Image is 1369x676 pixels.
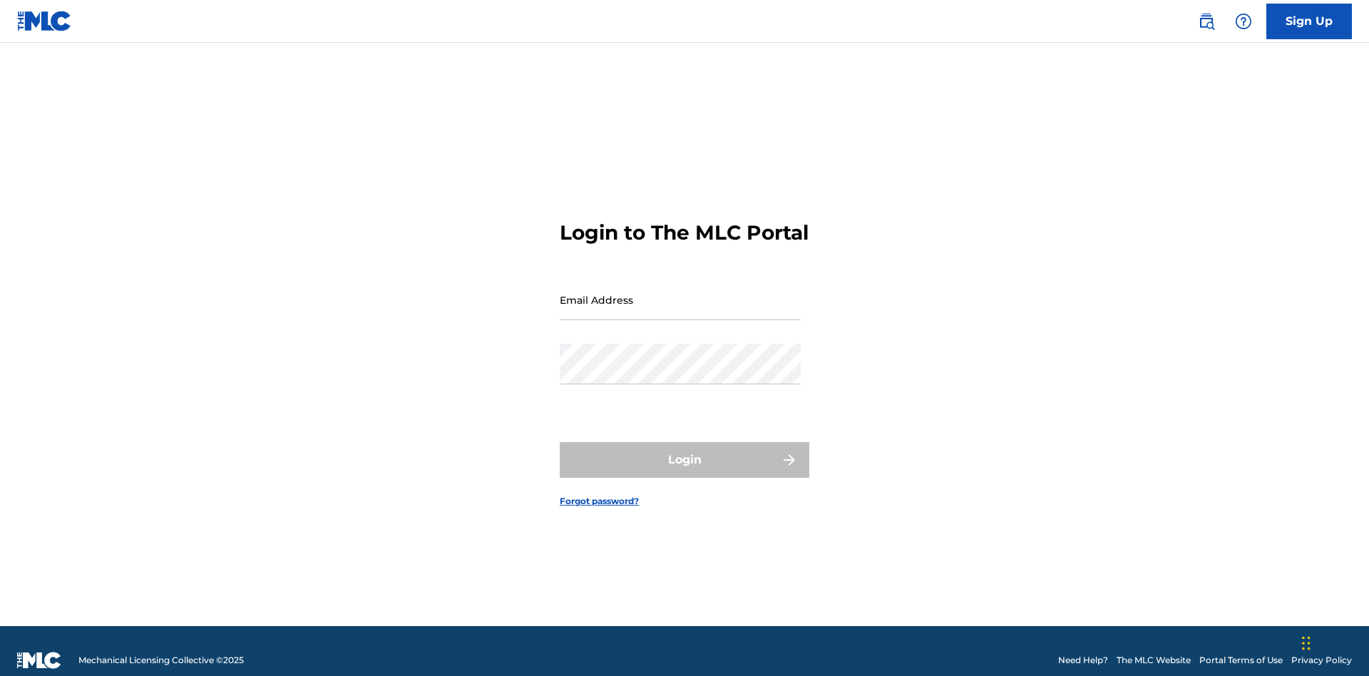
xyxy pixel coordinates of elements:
img: search [1198,13,1215,30]
div: Drag [1302,622,1311,665]
span: Mechanical Licensing Collective © 2025 [78,654,244,667]
a: Sign Up [1266,4,1352,39]
img: logo [17,652,61,669]
a: Privacy Policy [1291,654,1352,667]
a: Forgot password? [560,495,639,508]
a: Public Search [1192,7,1221,36]
img: MLC Logo [17,11,72,31]
iframe: Chat Widget [1298,608,1369,676]
div: Help [1229,7,1258,36]
h3: Login to The MLC Portal [560,220,809,245]
a: The MLC Website [1117,654,1191,667]
a: Need Help? [1058,654,1108,667]
a: Portal Terms of Use [1199,654,1283,667]
img: help [1235,13,1252,30]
